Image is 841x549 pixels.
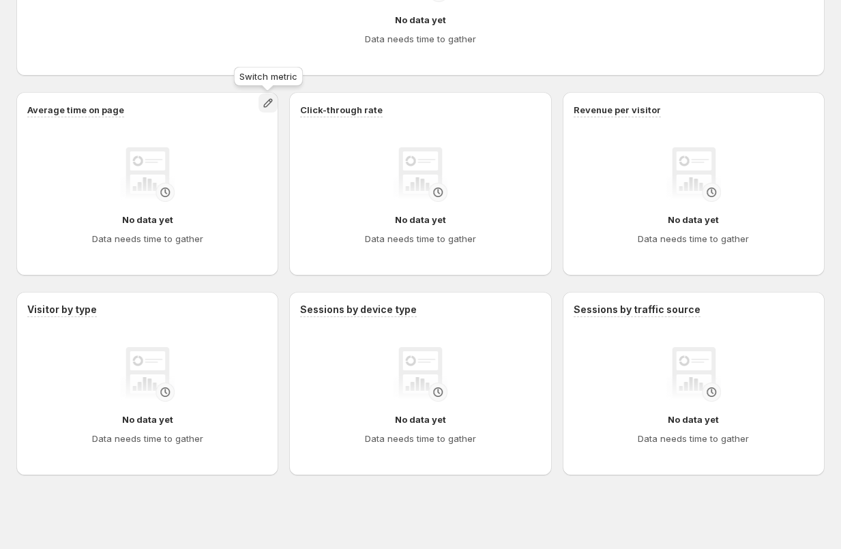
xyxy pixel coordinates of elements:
h4: Data needs time to gather [638,432,749,445]
h4: Data needs time to gather [365,432,476,445]
h3: Revenue per visitor [574,103,661,117]
h4: No data yet [395,213,446,226]
h4: Data needs time to gather [365,32,476,46]
h4: No data yet [122,413,173,426]
img: No data yet [120,147,175,202]
img: No data yet [393,147,447,202]
h3: Click-through rate [300,103,383,117]
h3: Average time on page [27,103,124,117]
h4: Data needs time to gather [92,432,203,445]
h4: No data yet [395,13,446,27]
h3: Sessions by traffic source [574,303,700,316]
h4: No data yet [395,413,446,426]
img: No data yet [120,347,175,402]
img: No data yet [666,147,721,202]
h4: Data needs time to gather [365,232,476,246]
h3: Visitor by type [27,303,97,316]
img: No data yet [393,347,447,402]
h4: Data needs time to gather [638,232,749,246]
h4: No data yet [668,213,719,226]
h4: No data yet [668,413,719,426]
h4: Data needs time to gather [92,232,203,246]
h4: No data yet [122,213,173,226]
img: No data yet [666,347,721,402]
h3: Sessions by device type [300,303,417,316]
